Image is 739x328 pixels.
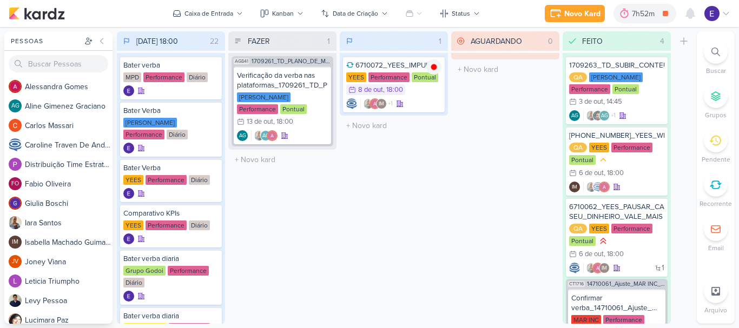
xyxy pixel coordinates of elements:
img: Eduardo Quaresma [123,233,134,244]
img: Iara Santos [254,130,265,141]
div: 3 de out [579,98,603,105]
p: FO [11,181,19,187]
p: Recorrente [700,199,732,209]
div: G i u l i a B o s c h i [25,198,113,209]
img: Eduardo Quaresma [123,143,134,153]
div: Criador(a): Eduardo Quaresma [123,188,134,199]
p: JV [12,259,18,265]
div: , 18:00 [383,86,403,93]
div: Bater verba diaria [123,311,219,321]
div: Colaboradores: Iara Santos, Aline Gimenez Graciano, Alessandra Gomes [251,130,278,141]
div: Diário [123,278,144,287]
div: YEES [589,143,609,152]
img: Iara Santos [586,182,597,192]
div: 13 de out [247,118,273,125]
div: L e t i c i a T r i u m p h o [25,276,113,287]
div: Performance [611,224,652,233]
p: AG [262,133,269,139]
span: 1709261_TD_PLANO_DE_MIDIA_NOVEMBRO+DEZEMBRO [252,58,331,64]
p: IM [379,102,384,107]
div: Performance [123,130,164,139]
img: Nelito Junior [592,110,603,121]
div: 8 de out [358,86,383,93]
p: Grupos [705,110,727,120]
div: 6710061_YEES_WHATSAPP_RETOMAR_CAMPANHA [569,131,664,140]
div: YEES [123,175,143,185]
div: Criador(a): Eduardo Quaresma [123,233,134,244]
div: Criador(a): Isabella Machado Guimarães [569,182,580,192]
div: Pontual [569,236,596,246]
img: Alessandra Gomes [592,263,603,273]
input: + Novo kard [230,152,334,168]
img: Iara Santos [363,98,374,109]
p: IM [572,185,577,190]
div: Joney Viana [9,255,22,268]
img: Eduardo Quaresma [123,188,134,199]
div: Aline Gimenez Graciano [9,99,22,112]
img: Lucimara Paz [9,313,22,326]
div: QA [569,143,587,152]
img: Caroline Traven De Andrade [346,98,357,109]
div: Pontual [412,72,438,82]
div: Aline Gimenez Graciano [569,110,580,121]
div: Performance [569,84,610,94]
button: Novo Kard [545,5,605,22]
div: I a r a S a n t o s [25,217,113,229]
div: MAR INC [571,315,601,325]
div: Bater verba [123,61,219,70]
div: 4 [656,36,669,47]
p: IM [12,239,18,245]
div: Colaboradores: Iara Santos, Nelito Junior, Aline Gimenez Graciano, Alessandra Gomes [583,110,616,121]
div: Fabio Oliveira [9,177,22,190]
img: Distribuição Time Estratégico [9,158,22,171]
div: Colaboradores: Iara Santos, Alessandra Gomes, Isabella Machado Guimarães [583,263,610,273]
div: QA [569,224,587,233]
div: Aline Gimenez Graciano [237,130,248,141]
img: kardz.app [9,7,65,20]
p: AG [239,133,246,139]
input: + Novo kard [453,62,557,77]
img: Alessandra Gomes [369,98,380,109]
img: Alessandra Gomes [9,80,22,93]
div: [PERSON_NAME] [237,92,291,102]
div: Performance [368,72,410,82]
div: Diário [167,130,188,139]
div: Colaboradores: Iara Santos, Alessandra Gomes, Isabella Machado Guimarães, Distribuição Time Estra... [360,98,393,109]
img: Alessandra Gomes [267,130,278,141]
div: 22 [206,36,223,47]
span: AG841 [234,58,249,64]
div: 6 de out [579,251,604,258]
span: CT1716 [568,281,585,287]
img: Caroline Traven De Andrade [592,182,603,192]
div: Pessoas [9,36,82,46]
div: Comparativo KPIs [123,209,219,218]
img: Levy Pessoa [9,294,22,307]
div: Criador(a): Aline Gimenez Graciano [237,130,248,141]
img: tracking [426,59,441,75]
div: C a r o l i n e T r a v e n D e A n d r a d e [25,139,113,151]
div: Pontual [280,104,307,114]
div: Performance [603,315,644,325]
div: MPD [123,72,141,82]
div: Diário [189,220,210,230]
img: Alessandra Gomes [599,182,610,192]
img: Giulia Boschi [9,197,22,210]
div: Isabella Machado Guimarães [599,263,610,273]
div: QA [569,72,587,82]
img: Eduardo Quaresma [123,291,134,302]
div: Performance [168,266,209,276]
div: Criador(a): Eduardo Quaresma [123,143,134,153]
div: , 18:00 [604,170,624,177]
div: YEES [589,224,609,233]
div: [PERSON_NAME] [123,118,177,128]
input: + Novo kard [342,118,446,133]
div: C a r l o s M a s s a r i [25,120,113,131]
div: Performance [611,143,652,152]
p: Pendente [702,155,730,164]
p: Buscar [706,66,726,76]
img: Iara Santos [586,263,597,273]
div: Confirmar verba_14710061_Ajuste_MAR INC_SUBLIME_JARDINS_PDM_OUTUBRO [571,293,662,313]
p: Arquivo [704,305,727,315]
div: , 14:45 [603,98,622,105]
p: IM [602,266,607,271]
